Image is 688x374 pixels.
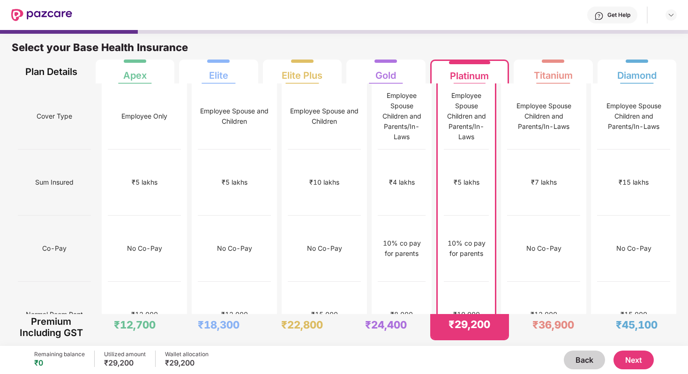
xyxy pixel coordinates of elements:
img: New Pazcare Logo [11,9,72,21]
div: Employee Only [121,111,167,121]
div: Elite Plus [282,62,322,81]
button: Back [564,351,605,369]
div: ₹24,400 [365,318,407,331]
div: Gold [375,62,396,81]
div: Titanium [534,62,573,81]
div: ₹12,000 [221,309,248,320]
div: ₹29,200 [104,358,146,367]
div: No Co-Pay [217,243,252,254]
div: Remaining balance [34,351,85,358]
div: Employee Spouse and Children [198,106,271,127]
div: Employee Spouse Children and Parents/In-Laws [378,90,426,142]
div: ₹7 lakhs [531,177,557,187]
div: ₹4 lakhs [389,177,415,187]
div: Get Help [607,11,630,19]
div: Wallet allocation [165,351,209,358]
div: ₹5 lakhs [132,177,157,187]
img: svg+xml;base64,PHN2ZyBpZD0iRHJvcGRvd24tMzJ4MzIiIHhtbG5zPSJodHRwOi8vd3d3LnczLm9yZy8yMDAwL3N2ZyIgd2... [667,11,675,19]
div: Elite [209,62,228,81]
div: No Co-Pay [526,243,561,254]
span: Normal Room Rent [26,306,83,323]
div: ₹22,800 [281,318,323,331]
div: ₹0 [34,358,85,367]
div: Premium Including GST [18,314,85,340]
div: 10% co pay for parents [444,238,489,259]
div: Diamond [617,62,657,81]
span: Co-Pay [42,239,67,257]
div: No Co-Pay [127,243,162,254]
div: Employee Spouse and Children [288,106,361,127]
div: No Co-Pay [307,243,342,254]
div: Platinum [450,63,489,82]
button: Next [613,351,654,369]
span: Cover Type [37,107,72,125]
div: ₹5 lakhs [222,177,247,187]
div: Apex [123,62,147,81]
div: No Co-Pay [616,243,651,254]
div: ₹10 lakhs [309,177,339,187]
img: svg+xml;base64,PHN2ZyBpZD0iSGVscC0zMngzMiIgeG1sbnM9Imh0dHA6Ly93d3cudzMub3JnLzIwMDAvc3ZnIiB3aWR0aD... [594,11,604,21]
div: ₹8,000 [390,309,413,320]
div: ₹10,000 [453,309,480,320]
div: ₹12,000 [131,309,158,320]
div: ₹12,700 [114,318,156,331]
div: Employee Spouse Children and Parents/In-Laws [597,101,670,132]
div: ₹15,000 [311,309,338,320]
div: ₹5 lakhs [454,177,479,187]
div: ₹45,100 [616,318,658,331]
div: Employee Spouse Children and Parents/In-Laws [444,90,489,142]
div: Employee Spouse Children and Parents/In-Laws [507,101,580,132]
span: Sum Insured [35,173,74,191]
div: 10% co pay for parents [378,238,426,259]
div: ₹15 lakhs [619,177,649,187]
div: Utilized amount [104,351,146,358]
div: ₹15,000 [621,309,647,320]
div: Plan Details [18,60,85,83]
div: ₹18,300 [198,318,239,331]
div: ₹29,200 [165,358,209,367]
div: ₹12,000 [531,309,557,320]
div: Select your Base Health Insurance [12,41,676,60]
div: ₹36,900 [532,318,574,331]
div: ₹29,200 [449,318,490,331]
